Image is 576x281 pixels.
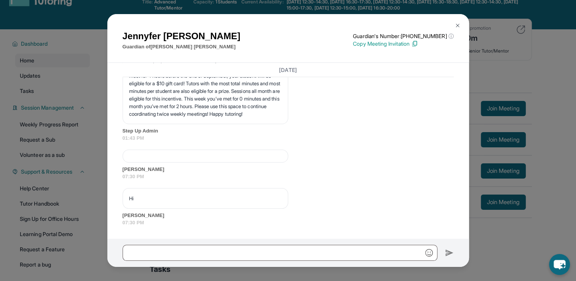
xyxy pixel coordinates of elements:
p: Copy Meeting Invitation [353,40,453,48]
img: Close Icon [455,22,461,29]
button: chat-button [549,254,570,275]
h3: [DATE] [123,66,454,73]
img: Emoji [425,249,433,257]
span: [PERSON_NAME] [123,212,454,219]
p: Guardian of [PERSON_NAME] [PERSON_NAME] [123,43,241,51]
span: 07:30 PM [123,173,454,180]
span: 01:43 PM [123,134,454,142]
img: Copy Icon [411,40,418,47]
p: Hi from Step Up! We are so excited that you are matched with one another. This month, we’re offer... [129,57,282,118]
img: Send icon [445,248,454,257]
span: Step Up Admin [123,127,454,135]
span: ⓘ [448,32,453,40]
p: Guardian's Number: [PHONE_NUMBER] [353,32,453,40]
span: 07:30 PM [123,219,454,227]
span: [PERSON_NAME] [123,166,454,173]
p: Hi [129,195,282,202]
h1: Jennyfer [PERSON_NAME] [123,29,241,43]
